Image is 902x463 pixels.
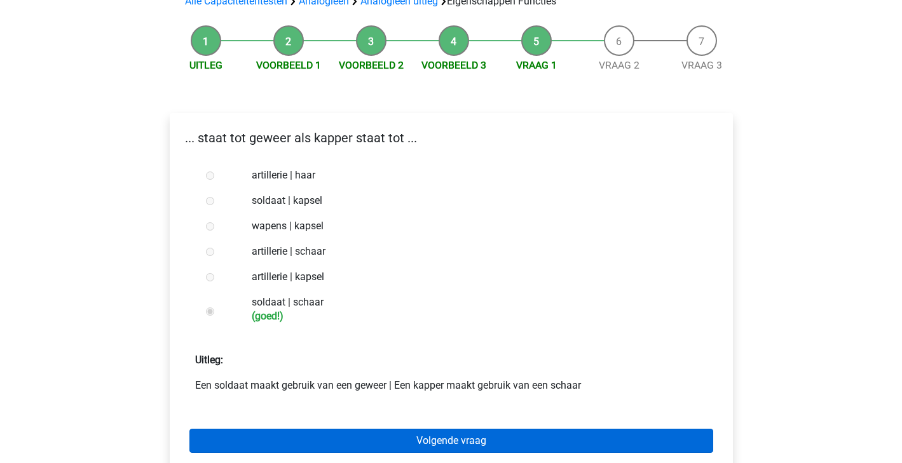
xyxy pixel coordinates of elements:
[195,354,223,366] strong: Uitleg:
[681,59,722,71] a: Vraag 3
[252,295,692,322] label: soldaat | schaar
[252,168,692,183] label: artillerie | haar
[256,59,321,71] a: Voorbeeld 1
[189,429,713,453] a: Volgende vraag
[195,378,707,393] p: Een soldaat maakt gebruik van een geweer | Een kapper maakt gebruik van een schaar
[252,269,692,285] label: artillerie | kapsel
[189,59,222,71] a: Uitleg
[252,193,692,208] label: soldaat | kapsel
[421,59,486,71] a: Voorbeeld 3
[252,218,692,234] label: wapens | kapsel
[516,59,557,71] a: Vraag 1
[252,310,692,322] h6: (goed!)
[180,128,723,147] p: ... staat tot geweer als kapper staat tot ...
[599,59,639,71] a: Vraag 2
[252,244,692,259] label: artillerie | schaar
[339,59,404,71] a: Voorbeeld 2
